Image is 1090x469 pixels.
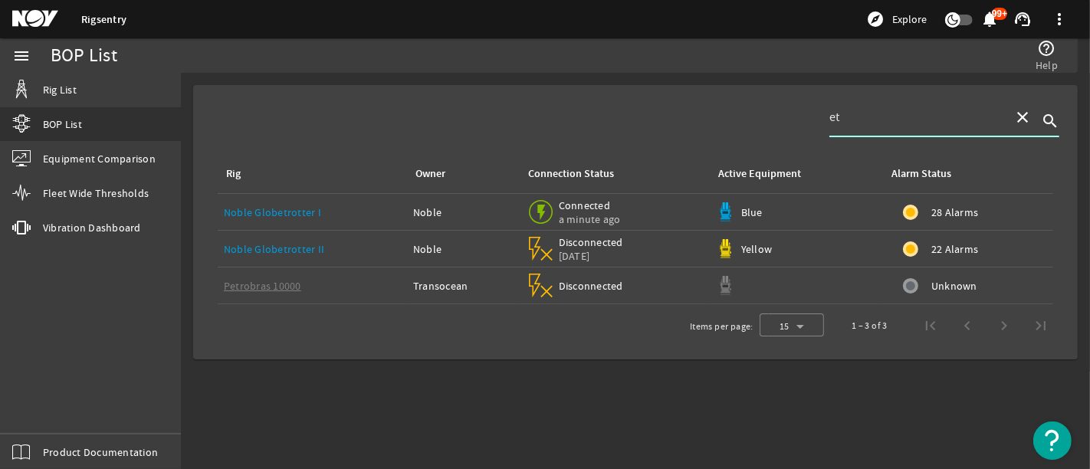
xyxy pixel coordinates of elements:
[224,166,395,182] div: Rig
[741,242,773,256] span: Yellow
[860,7,933,31] button: Explore
[415,166,445,182] div: Owner
[1041,112,1059,130] i: search
[829,108,1001,126] input: Search...
[852,318,888,333] div: 1 – 3 of 3
[51,48,117,64] div: BOP List
[741,205,763,219] span: Blue
[931,241,978,257] span: 22 Alarms
[43,444,158,460] span: Product Documentation
[12,47,31,65] mat-icon: menu
[224,279,301,293] a: Petrobras 10000
[559,249,624,263] span: [DATE]
[1038,39,1056,57] mat-icon: help_outline
[12,218,31,237] mat-icon: vibration
[413,241,514,257] div: Noble
[891,166,951,182] div: Alarm Status
[931,205,978,220] span: 28 Alarms
[559,235,624,249] span: Disconnected
[528,166,614,182] div: Connection Status
[716,202,735,221] img: Bluepod.svg
[982,11,998,28] button: 99+
[559,279,624,293] span: Disconnected
[81,12,126,27] a: Rigsentry
[226,166,241,182] div: Rig
[1041,1,1078,38] button: more_vert
[224,205,321,219] a: Noble Globetrotter I
[690,319,753,334] div: Items per page:
[413,166,507,182] div: Owner
[1013,10,1032,28] mat-icon: support_agent
[716,239,735,258] img: Yellowpod.svg
[718,166,801,182] div: Active Equipment
[1036,57,1058,73] span: Help
[716,276,735,295] img: Graypod.svg
[413,278,514,294] div: Transocean
[43,116,82,132] span: BOP List
[43,82,77,97] span: Rig List
[559,198,624,212] span: Connected
[892,11,927,27] span: Explore
[43,151,156,166] span: Equipment Comparison
[866,10,885,28] mat-icon: explore
[931,278,977,294] span: Unknown
[981,10,1000,28] mat-icon: notifications
[413,205,514,220] div: Noble
[1013,108,1032,126] mat-icon: close
[1033,421,1072,460] button: Open Resource Center
[43,220,141,235] span: Vibration Dashboard
[43,185,149,201] span: Fleet Wide Thresholds
[559,212,624,226] span: a minute ago
[224,242,324,256] a: Noble Globetrotter II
